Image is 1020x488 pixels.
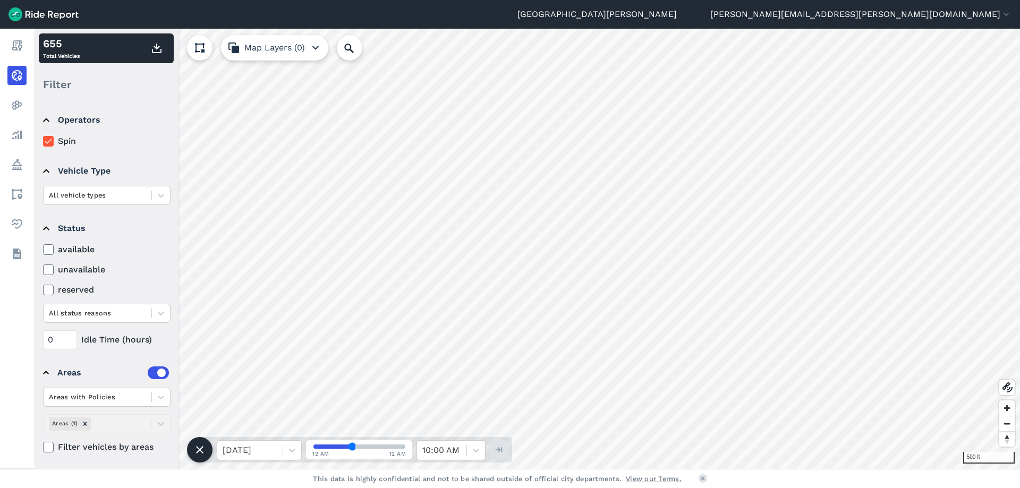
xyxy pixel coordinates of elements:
a: Heatmaps [7,96,27,115]
canvas: Map [34,29,1020,469]
label: Filter vehicles by areas [43,441,171,453]
div: 500 ft [963,452,1015,464]
button: Zoom out [999,416,1015,431]
div: Idle Time (hours) [43,330,171,349]
a: Areas [7,185,27,204]
input: Search Location or Vehicles [337,35,379,61]
button: Map Layers (0) [221,35,328,61]
a: Datasets [7,244,27,263]
summary: Operators [43,105,169,135]
span: 12 AM [312,450,329,458]
div: Filter [39,68,174,101]
div: Total Vehicles [43,36,80,61]
summary: Areas [43,358,169,388]
a: Report [7,36,27,55]
label: available [43,243,171,256]
span: 12 AM [389,450,406,458]
img: Ride Report [8,7,79,21]
a: [GEOGRAPHIC_DATA][PERSON_NAME] [517,8,677,21]
a: Analyze [7,125,27,144]
button: Zoom in [999,400,1015,416]
a: Health [7,215,27,234]
summary: Status [43,213,169,243]
a: View our Terms. [626,474,682,484]
summary: Vehicle Type [43,156,169,186]
label: unavailable [43,263,171,276]
div: Areas [57,366,169,379]
a: Policy [7,155,27,174]
label: Spin [43,135,171,148]
label: reserved [43,284,171,296]
button: Reset bearing to north [999,431,1015,447]
div: 655 [43,36,80,52]
a: Realtime [7,66,27,85]
button: [PERSON_NAME][EMAIL_ADDRESS][PERSON_NAME][DOMAIN_NAME] [710,8,1011,21]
